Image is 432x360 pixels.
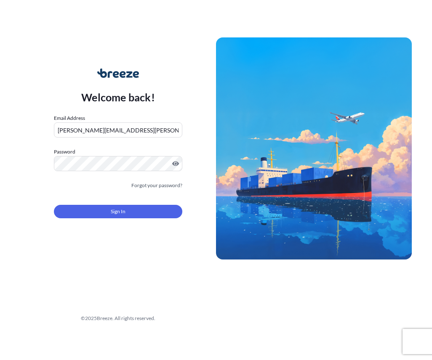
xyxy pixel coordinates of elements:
label: Password [54,148,182,156]
img: Ship illustration [216,37,412,259]
button: Sign In [54,205,182,218]
a: Forgot your password? [131,181,182,190]
label: Email Address [54,114,85,122]
input: example@gmail.com [54,122,182,138]
div: © 2025 Breeze. All rights reserved. [20,314,216,323]
button: Show password [172,160,179,167]
p: Welcome back! [81,90,155,104]
span: Sign In [111,207,125,216]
